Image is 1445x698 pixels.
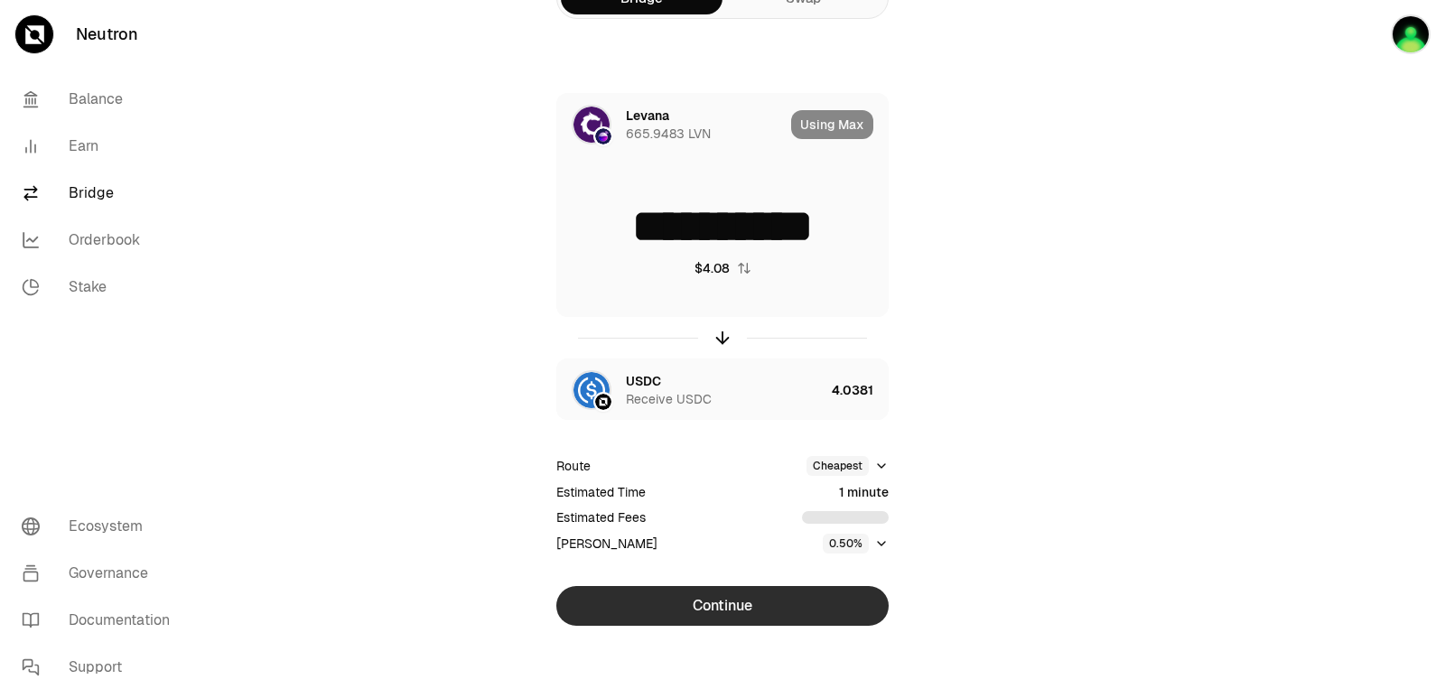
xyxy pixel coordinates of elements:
div: Route [556,457,591,475]
a: Balance [7,76,195,123]
div: 665.9483 LVN [626,125,711,143]
div: Levana [626,107,669,125]
div: Cheapest [806,456,869,476]
button: USDC LogoNeutron LogoUSDCReceive USDC4.0381 [557,359,888,421]
div: Receive USDC [626,390,712,408]
div: $4.08 [695,259,730,277]
a: Support [7,644,195,691]
a: Governance [7,550,195,597]
button: Continue [556,586,889,626]
div: Estimated Fees [556,508,646,526]
div: LVN LogoOsmosis LogoLevana665.9483 LVN [557,94,784,155]
a: Documentation [7,597,195,644]
a: Ecosystem [7,503,195,550]
a: Orderbook [7,217,195,264]
button: $4.08 [695,259,751,277]
div: [PERSON_NAME] [556,535,657,553]
button: 0.50% [823,534,889,554]
div: USDC LogoNeutron LogoUSDCReceive USDC [557,359,825,421]
div: Estimated Time [556,483,646,501]
img: Osmosis Logo [595,128,611,144]
img: USDC Logo [573,372,610,408]
img: LVN Logo [573,107,610,143]
button: Cheapest [806,456,889,476]
a: Earn [7,123,195,170]
img: sandy mercy [1391,14,1431,54]
div: USDC [626,372,661,390]
a: Stake [7,264,195,311]
img: Neutron Logo [595,394,611,410]
div: 1 minute [839,483,889,501]
a: Bridge [7,170,195,217]
div: 0.50% [823,534,869,554]
div: 4.0381 [832,359,888,421]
